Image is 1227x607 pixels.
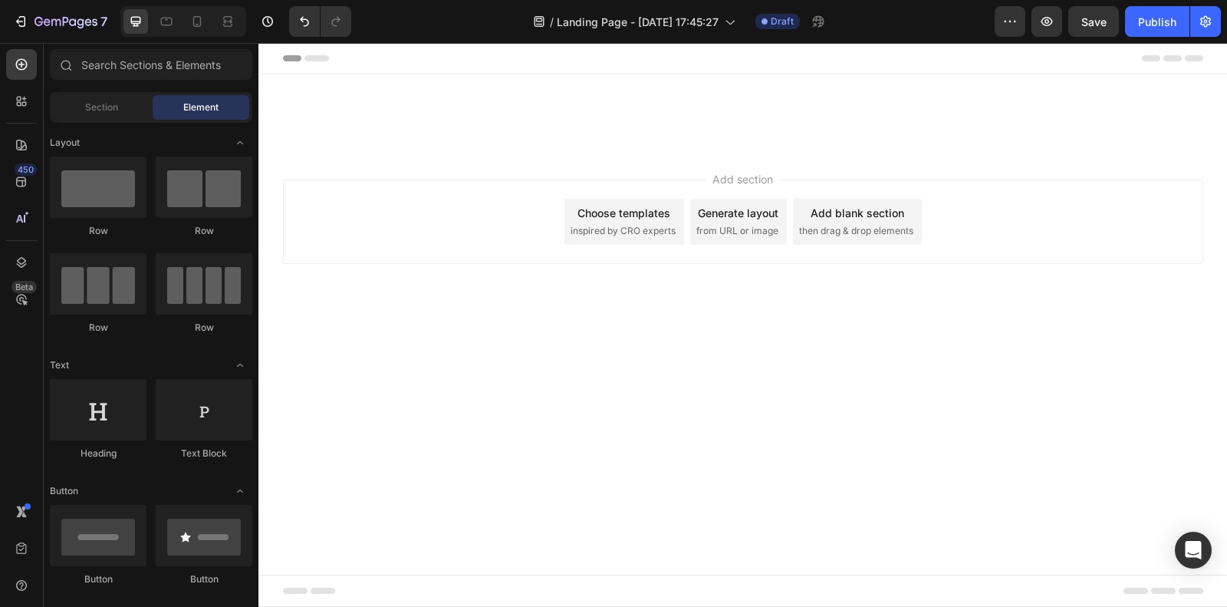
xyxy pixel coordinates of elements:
[228,479,252,503] span: Toggle open
[15,163,37,176] div: 450
[156,447,252,460] div: Text Block
[289,6,351,37] div: Undo/Redo
[50,224,146,238] div: Row
[771,15,794,28] span: Draft
[156,321,252,335] div: Row
[50,484,78,498] span: Button
[156,224,252,238] div: Row
[1125,6,1189,37] button: Publish
[156,572,252,586] div: Button
[1081,15,1107,28] span: Save
[12,281,37,293] div: Beta
[228,353,252,378] span: Toggle open
[552,162,646,178] div: Add blank section
[85,101,118,114] span: Section
[50,136,80,150] span: Layout
[258,43,1227,607] iframe: Design area
[50,49,252,80] input: Search Sections & Elements
[1068,6,1119,37] button: Save
[50,572,146,586] div: Button
[312,181,417,195] span: inspired by CRO experts
[183,101,219,114] span: Element
[438,181,520,195] span: from URL or image
[1175,532,1212,569] div: Open Intercom Messenger
[100,12,107,31] p: 7
[228,130,252,155] span: Toggle open
[550,14,554,30] span: /
[50,321,146,335] div: Row
[319,162,412,178] div: Choose templates
[50,447,146,460] div: Heading
[1138,14,1176,30] div: Publish
[439,162,520,178] div: Generate layout
[541,181,655,195] span: then drag & drop elements
[50,358,69,372] span: Text
[557,14,719,30] span: Landing Page - [DATE] 17:45:27
[6,6,114,37] button: 7
[448,128,521,144] span: Add section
